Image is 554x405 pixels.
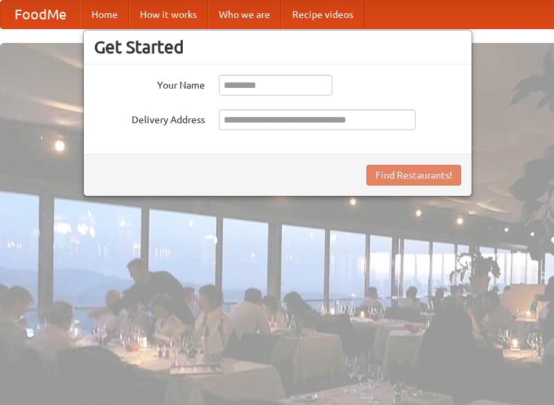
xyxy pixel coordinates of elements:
label: Delivery Address [94,109,205,127]
a: Home [80,1,129,28]
a: Who we are [208,1,281,28]
label: Your Name [94,75,205,92]
a: Recipe videos [281,1,364,28]
button: Find Restaurants! [366,165,461,186]
h3: Get Started [94,37,461,57]
a: How it works [129,1,208,28]
a: FoodMe [1,1,80,28]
